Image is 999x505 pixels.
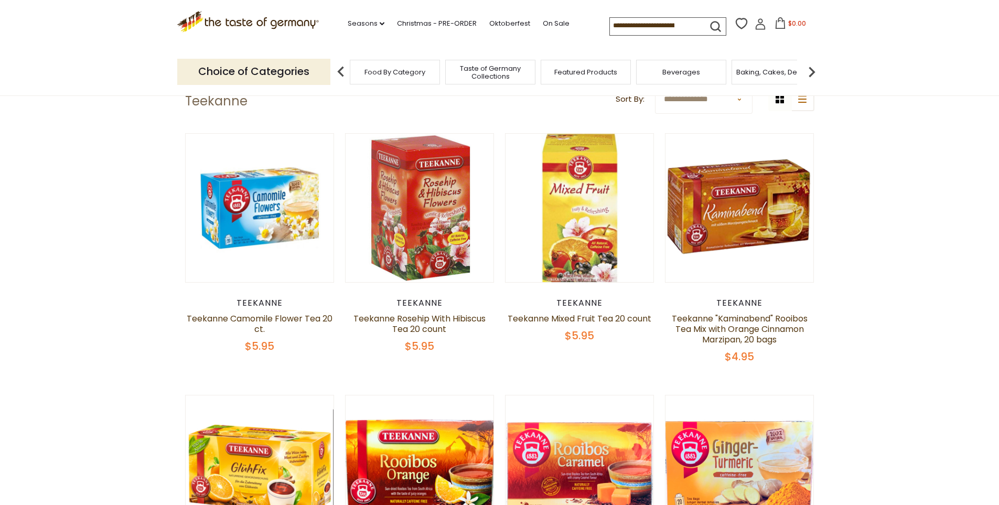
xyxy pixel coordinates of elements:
button: $0.00 [768,17,813,33]
div: Teekanne [505,298,654,308]
p: Choice of Categories [177,59,330,84]
div: Teekanne [185,298,335,308]
span: $4.95 [725,349,754,364]
a: On Sale [543,18,570,29]
img: next arrow [801,61,822,82]
a: Seasons [348,18,384,29]
label: Sort By: [616,93,644,106]
a: Christmas - PRE-ORDER [397,18,477,29]
a: Beverages [662,68,700,76]
span: $0.00 [788,19,806,28]
a: Taste of Germany Collections [448,65,532,80]
img: Teekanne [346,134,494,282]
span: $5.95 [565,328,594,343]
img: previous arrow [330,61,351,82]
div: Teekanne [345,298,495,308]
img: Teekanne [665,134,814,282]
a: Featured Products [554,68,617,76]
a: Baking, Cakes, Desserts [736,68,818,76]
a: Food By Category [364,68,425,76]
div: Teekanne [665,298,814,308]
a: Teekanne Camomile Flower Tea 20 ct. [187,313,332,335]
span: $5.95 [245,339,274,353]
a: Teekanne Mixed Fruit Tea 20 count [508,313,651,325]
img: Teekanne [186,134,334,282]
a: Teekanne Rosehip With Hibiscus Tea 20 count [353,313,486,335]
a: Teekanne "Kaminabend" Rooibos Tea Mix with Orange Cinnamon Marzipan, 20 bags [672,313,808,346]
a: Oktoberfest [489,18,530,29]
h1: Teekanne [185,93,248,109]
span: $5.95 [405,339,434,353]
img: Teekanne [506,134,654,282]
